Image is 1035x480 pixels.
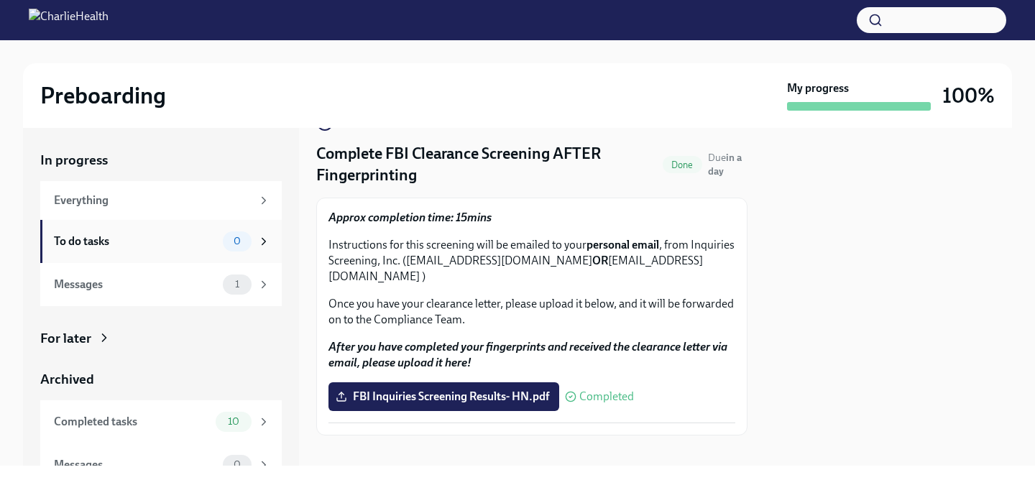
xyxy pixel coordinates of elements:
[708,152,742,177] strong: in a day
[708,151,747,178] span: October 1st, 2025 08:00
[29,9,109,32] img: CharlieHealth
[339,389,549,404] span: FBI Inquiries Screening Results- HN.pdf
[40,370,282,389] a: Archived
[663,160,702,170] span: Done
[54,457,217,473] div: Messages
[40,329,282,348] a: For later
[40,181,282,220] a: Everything
[328,296,735,328] p: Once you have your clearance letter, please upload it below, and it will be forwarded on to the C...
[225,459,249,470] span: 0
[787,80,849,96] strong: My progress
[328,237,735,285] p: Instructions for this screening will be emailed to your , from Inquiries Screening, Inc. ([EMAIL_...
[226,279,248,290] span: 1
[225,236,249,246] span: 0
[328,211,492,224] strong: Approx completion time: 15mins
[40,220,282,263] a: To do tasks0
[40,81,166,110] h2: Preboarding
[942,83,995,109] h3: 100%
[579,391,634,402] span: Completed
[328,382,559,411] label: FBI Inquiries Screening Results- HN.pdf
[40,400,282,443] a: Completed tasks10
[54,234,217,249] div: To do tasks
[708,152,742,177] span: Due
[40,263,282,306] a: Messages1
[54,193,252,208] div: Everything
[592,254,608,267] strong: OR
[54,277,217,292] div: Messages
[586,238,659,251] strong: personal email
[219,416,248,427] span: 10
[328,340,727,369] strong: After you have completed your fingerprints and received the clearance letter via email, please up...
[40,329,91,348] div: For later
[40,151,282,170] a: In progress
[316,143,657,186] h4: Complete FBI Clearance Screening AFTER Fingerprinting
[54,414,210,430] div: Completed tasks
